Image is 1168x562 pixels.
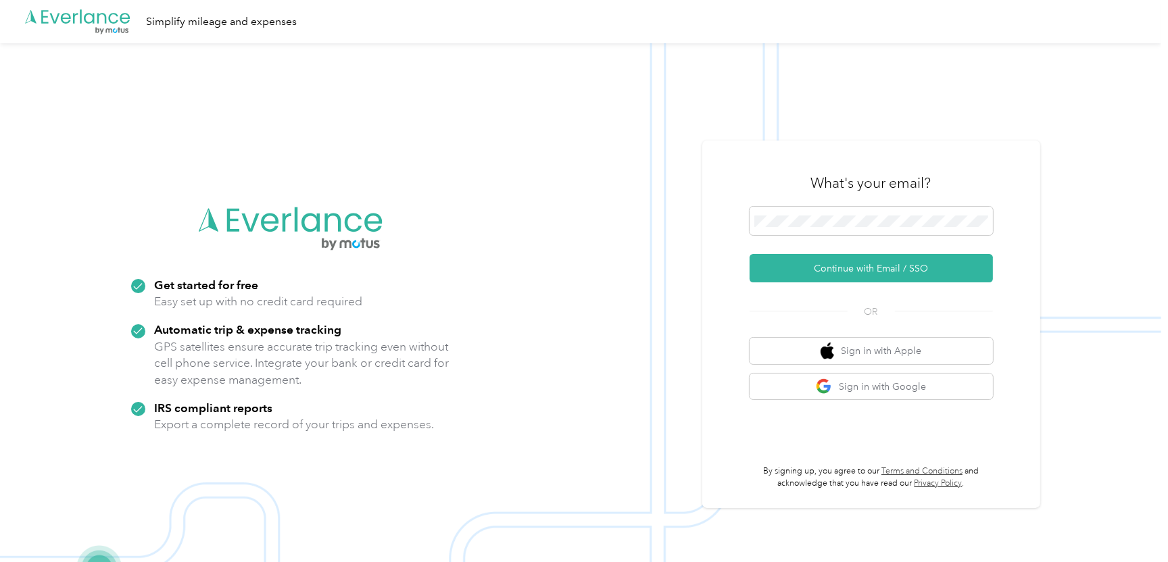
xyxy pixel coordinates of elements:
[750,338,993,364] button: apple logoSign in with Apple
[750,465,993,489] p: By signing up, you agree to our and acknowledge that you have read our .
[155,293,363,310] p: Easy set up with no credit card required
[816,378,833,395] img: google logo
[915,478,963,488] a: Privacy Policy
[155,278,259,292] strong: Get started for free
[881,466,963,476] a: Terms and Conditions
[155,338,450,388] p: GPS satellites ensure accurate trip tracking even without cell phone service. Integrate your bank...
[155,416,435,433] p: Export a complete record of your trips and expenses.
[848,305,895,319] span: OR
[750,374,993,400] button: google logoSign in with Google
[155,401,273,415] strong: IRS compliant reports
[750,254,993,282] button: Continue with Email / SSO
[155,322,342,336] strong: Automatic trip & expense tracking
[146,14,297,30] div: Simplify mileage and expenses
[821,342,834,359] img: apple logo
[811,174,931,193] h3: What's your email?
